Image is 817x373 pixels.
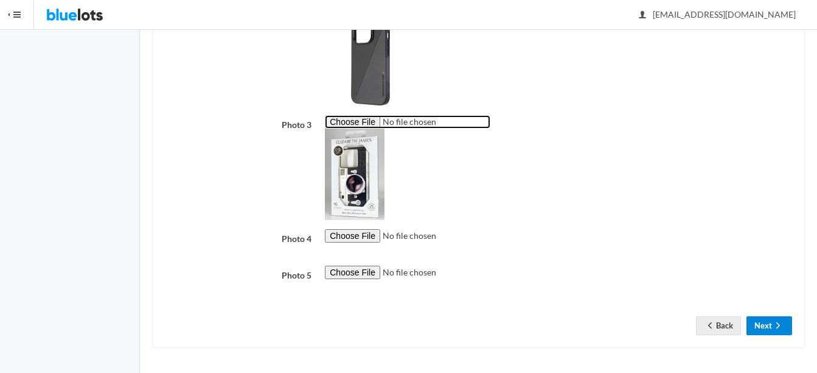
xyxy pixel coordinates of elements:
button: Nextarrow forward [746,316,792,335]
label: Photo 4 [158,229,318,246]
label: Photo 3 [158,115,318,132]
img: Z [325,15,416,106]
label: Photo 5 [158,266,318,283]
ion-icon: person [636,10,648,21]
span: [EMAIL_ADDRESS][DOMAIN_NAME] [639,9,796,20]
ion-icon: arrow back [704,321,716,332]
img: Z [325,129,384,220]
ion-icon: arrow forward [772,321,784,332]
a: arrow backBack [696,316,741,335]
